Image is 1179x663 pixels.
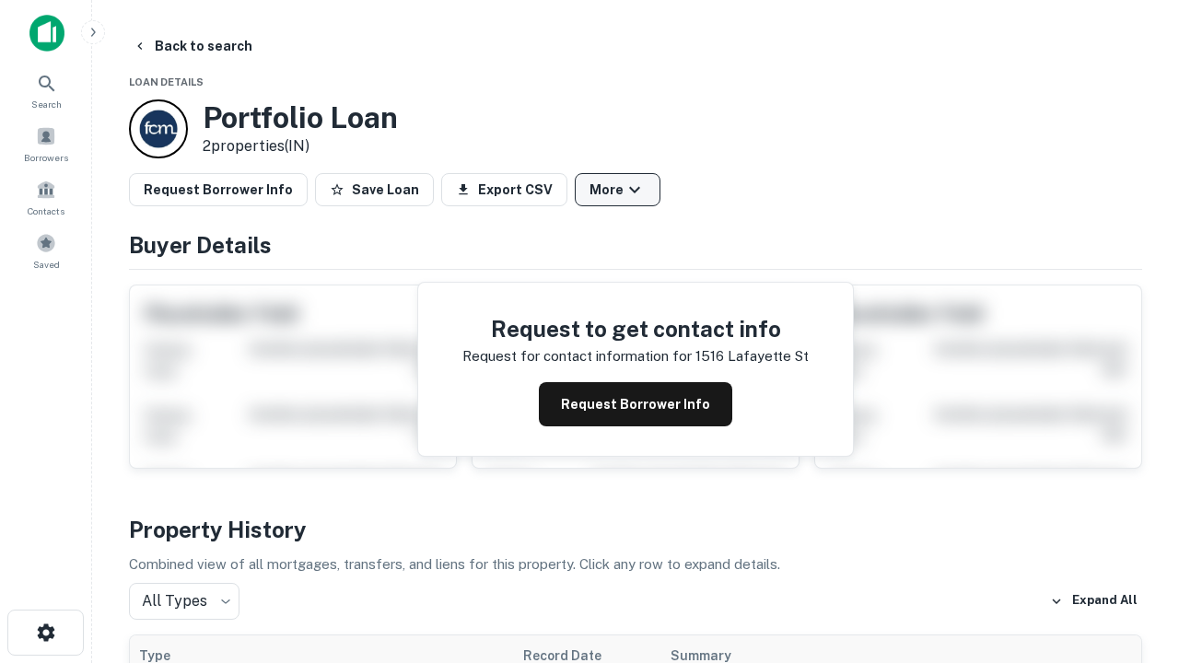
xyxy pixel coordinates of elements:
a: Saved [6,226,87,275]
span: Saved [33,257,60,272]
h4: Request to get contact info [462,312,809,345]
div: All Types [129,583,239,620]
span: Loan Details [129,76,204,87]
span: Contacts [28,204,64,218]
a: Search [6,65,87,115]
h4: Buyer Details [129,228,1142,262]
p: Combined view of all mortgages, transfers, and liens for this property. Click any row to expand d... [129,553,1142,576]
p: Request for contact information for [462,345,692,367]
button: Back to search [125,29,260,63]
h4: Property History [129,513,1142,546]
h3: Portfolio Loan [203,100,398,135]
button: Export CSV [441,173,567,206]
button: Expand All [1045,587,1142,615]
button: Save Loan [315,173,434,206]
span: Search [31,97,62,111]
a: Borrowers [6,119,87,169]
button: More [575,173,660,206]
iframe: Chat Widget [1087,516,1179,604]
button: Request Borrower Info [129,173,308,206]
p: 2 properties (IN) [203,135,398,157]
span: Borrowers [24,150,68,165]
a: Contacts [6,172,87,222]
p: 1516 lafayette st [695,345,809,367]
img: capitalize-icon.png [29,15,64,52]
button: Request Borrower Info [539,382,732,426]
